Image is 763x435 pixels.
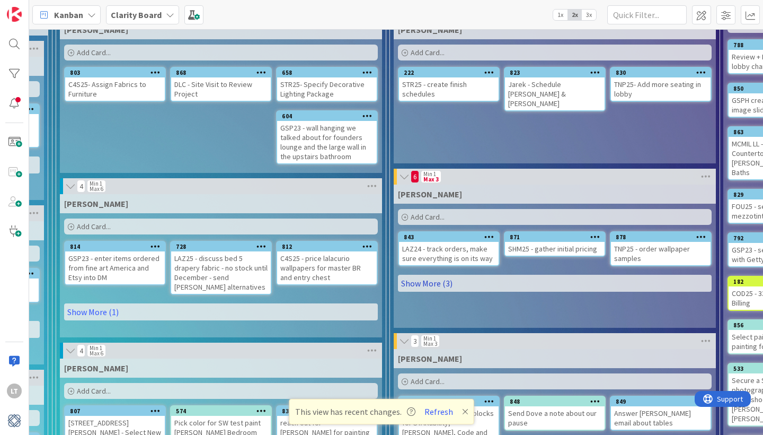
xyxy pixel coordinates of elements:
div: 843 [399,232,499,242]
div: GSP23 - enter items ordered from fine art America and Etsy into DM [65,251,165,284]
div: 574 [176,407,271,415]
div: 728 [176,243,271,250]
div: Max 6 [90,186,103,192]
div: DLC - Site Visit to Review Project [171,77,271,101]
div: 749 [399,397,499,406]
div: 604GSP23 - wall hanging we talked about for founders lounge and the large wall in the upstairs ba... [277,111,377,163]
div: 604 [282,112,377,120]
div: 604 [277,111,377,121]
span: Add Card... [77,222,111,231]
div: LAZ25 - discuss bed 5 drapery fabric - no stock until December - send [PERSON_NAME] alternatives [171,251,271,294]
div: 658 [282,69,377,76]
span: Gina [398,24,462,35]
span: 1x [553,10,567,20]
span: Add Card... [77,48,111,57]
div: Min 1 [90,181,102,186]
img: Visit kanbanzone.com [7,7,22,22]
div: Answer [PERSON_NAME] email about tables [611,406,711,430]
span: Add Card... [411,212,445,222]
div: 871SHM25 - gather initial pricing [505,232,605,256]
div: LAZ24 - track orders, make sure everything is on its way [399,242,499,265]
span: Lisa T. [64,198,128,209]
a: Show More (1) [64,303,378,320]
div: 823 [510,69,605,76]
span: Lisa K. [64,363,128,373]
div: 222STR25 - create finish schedules [399,68,499,101]
div: 878 [611,232,711,242]
div: Send Dove a note about our pause [505,406,605,430]
span: 6 [411,170,419,183]
div: 812C4S25 - price lalacurio wallpapers for master BR and entry chest [277,242,377,284]
div: C4S25 - price lalacurio wallpapers for master BR and entry chest [277,251,377,284]
div: Jarek - Schedule [PERSON_NAME] & [PERSON_NAME] [505,77,605,110]
div: 728LAZ25 - discuss bed 5 drapery fabric - no stock until December - send [PERSON_NAME] alternatives [171,242,271,294]
span: Add Card... [411,48,445,57]
div: 871 [505,232,605,242]
div: 849 [611,397,711,406]
div: 823Jarek - Schedule [PERSON_NAME] & [PERSON_NAME] [505,68,605,110]
div: TNP25- Add more seating in lobby [611,77,711,101]
span: Gina [64,24,128,35]
div: 658STR25- Specify Decorative Lighting Package [277,68,377,101]
div: STR25 - create finish schedules [399,77,499,101]
div: 803 [70,69,165,76]
div: 749 [404,398,499,405]
div: 832 [282,407,377,415]
span: Kanban [54,8,83,21]
div: 830 [611,68,711,77]
div: 830TNP25- Add more seating in lobby [611,68,711,101]
div: 871 [510,233,605,241]
span: Add Card... [411,377,445,386]
div: 658 [277,68,377,77]
div: 803 [65,68,165,77]
span: 4 [77,344,85,357]
div: LT [7,384,22,398]
div: 849Answer [PERSON_NAME] email about tables [611,397,711,430]
div: 868 [171,68,271,77]
div: Min 1 [423,171,436,177]
div: 843LAZ24 - track orders, make sure everything is on its way [399,232,499,265]
div: Max 3 [423,177,439,182]
a: Show More (3) [398,275,712,292]
div: 807 [65,406,165,416]
div: STR25- Specify Decorative Lighting Package [277,77,377,101]
div: 878 [616,233,711,241]
div: 878TNP25 - order wallpaper samples [611,232,711,265]
div: 848 [505,397,605,406]
div: Min 1 [423,336,436,341]
span: Support [22,2,48,14]
div: 574 [171,406,271,416]
div: C4S25- Assign Fabrics to Furniture [65,77,165,101]
div: 868 [176,69,271,76]
div: 868DLC - Site Visit to Review Project [171,68,271,101]
div: TNP25 - order wallpaper samples [611,242,711,265]
div: 222 [404,69,499,76]
div: 222 [399,68,499,77]
div: 812 [282,243,377,250]
span: Lisa T. [398,189,462,199]
div: Max 6 [90,351,103,356]
b: Clarity Board [111,10,162,20]
div: 812 [277,242,377,251]
div: 803C4S25- Assign Fabrics to Furniture [65,68,165,101]
div: SHM25 - gather initial pricing [505,242,605,256]
span: Add Card... [77,386,111,396]
div: 814 [70,243,165,250]
span: This view has recent changes. [295,405,415,418]
input: Quick Filter... [607,5,687,24]
span: 3 [411,335,419,347]
img: avatar [7,413,22,428]
div: 728 [171,242,271,251]
span: 3x [582,10,596,20]
div: 830 [616,69,711,76]
div: 832 [277,406,377,416]
div: 848Send Dove a note about our pause [505,397,605,430]
div: 814GSP23 - enter items ordered from fine art America and Etsy into DM [65,242,165,284]
div: 848 [510,398,605,405]
span: 2x [567,10,582,20]
div: Max 3 [423,341,437,346]
div: 823 [505,68,605,77]
button: Refresh [421,405,457,419]
div: GSP23 - wall hanging we talked about for founders lounge and the large wall in the upstairs bathroom [277,121,377,163]
div: Min 1 [90,345,102,351]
